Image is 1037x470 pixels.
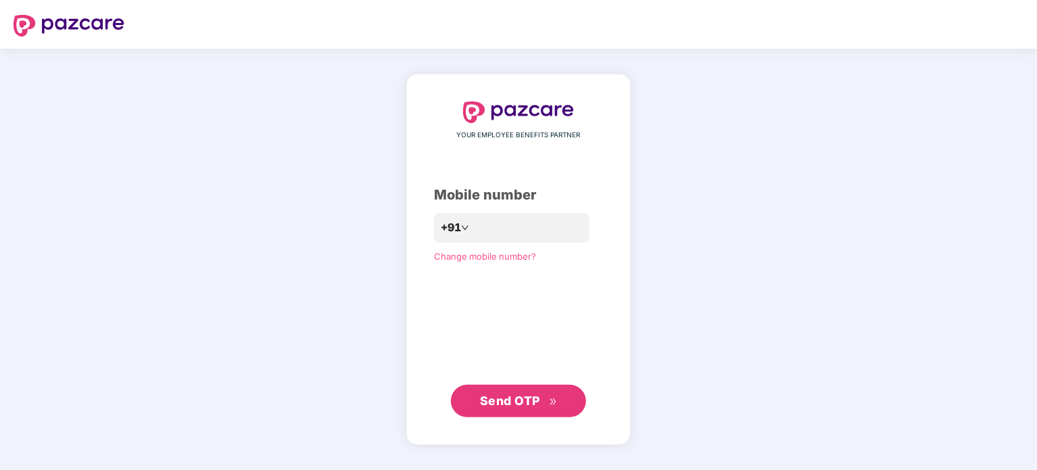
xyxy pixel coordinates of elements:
[441,219,461,236] span: +91
[451,385,586,417] button: Send OTPdouble-right
[463,101,574,123] img: logo
[14,15,124,37] img: logo
[480,394,540,408] span: Send OTP
[434,185,603,206] div: Mobile number
[549,398,558,406] span: double-right
[457,130,581,141] span: YOUR EMPLOYEE BENEFITS PARTNER
[434,251,536,262] a: Change mobile number?
[461,224,469,232] span: down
